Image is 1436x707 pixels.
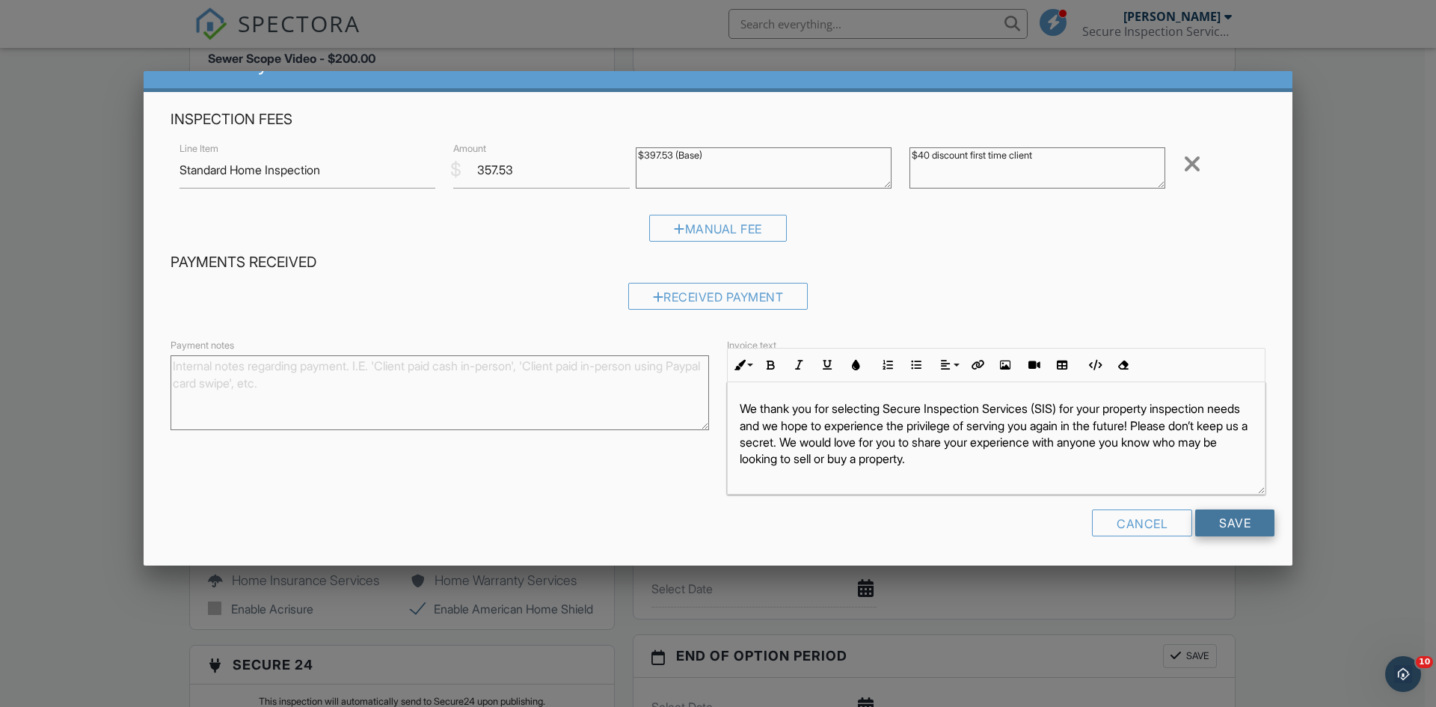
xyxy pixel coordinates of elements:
button: Bold (Ctrl+B) [756,351,785,379]
span: 10 [1416,656,1433,668]
iframe: Intercom live chat [1385,656,1421,692]
textarea: $397.53 (Base) [636,147,892,189]
label: Invoice text [727,339,776,352]
button: Underline (Ctrl+U) [813,351,841,379]
button: Clear Formatting [1108,351,1137,379]
button: Colors [841,351,870,379]
div: Received Payment [628,283,808,310]
p: We thank you for selecting Secure Inspection Services (SIS) for your property inspection needs an... [740,400,1253,468]
button: Inline Style [728,351,756,379]
button: Insert Link (Ctrl+K) [963,351,991,379]
button: Code View [1080,351,1108,379]
label: Line Item [179,142,218,156]
textarea: $40 discount first time client [909,147,1165,189]
button: Italic (Ctrl+I) [785,351,813,379]
div: Manual Fee [649,215,787,242]
button: Insert Video [1019,351,1048,379]
a: Received Payment [628,293,808,308]
input: Save [1195,509,1274,536]
h4: Payments Received [171,253,1265,272]
button: Ordered List [874,351,902,379]
a: Manual Fee [649,225,787,240]
label: Payment notes [171,339,234,352]
button: Insert Table [1048,351,1076,379]
label: Amount [453,142,486,156]
h4: Inspection Fees [171,110,1265,129]
div: Cancel [1092,509,1192,536]
button: Unordered List [902,351,930,379]
button: Insert Image (Ctrl+P) [991,351,1019,379]
div: $ [450,157,461,183]
button: Align [934,351,963,379]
